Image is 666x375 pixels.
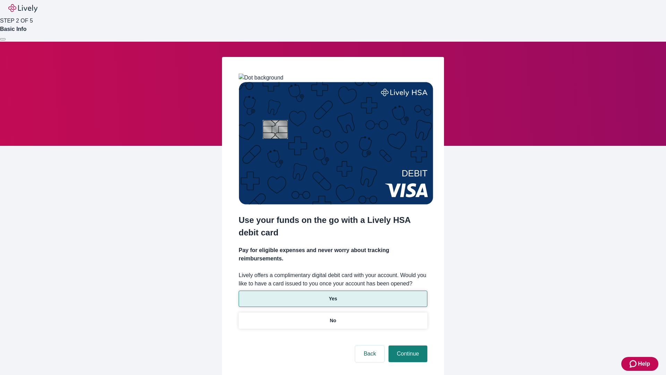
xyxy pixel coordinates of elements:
[630,360,638,368] svg: Zendesk support icon
[239,271,427,288] label: Lively offers a complimentary digital debit card with your account. Would you like to have a card...
[621,357,658,371] button: Zendesk support iconHelp
[239,291,427,307] button: Yes
[239,74,283,82] img: Dot background
[239,312,427,329] button: No
[330,317,336,324] p: No
[388,345,427,362] button: Continue
[638,360,650,368] span: Help
[239,82,433,205] img: Debit card
[239,246,427,263] h4: Pay for eligible expenses and never worry about tracking reimbursements.
[329,295,337,302] p: Yes
[8,4,37,12] img: Lively
[355,345,384,362] button: Back
[239,214,427,239] h2: Use your funds on the go with a Lively HSA debit card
